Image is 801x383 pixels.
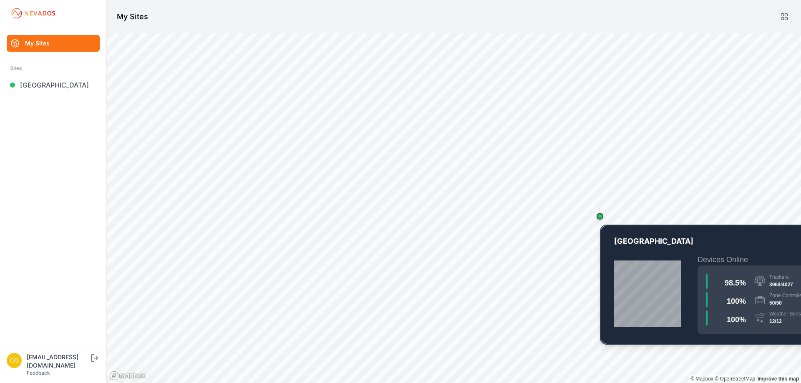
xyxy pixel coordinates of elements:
[690,376,713,382] a: Mapbox
[769,274,793,280] div: Trackers
[10,63,96,73] div: Sites
[725,279,746,287] span: 98.5 %
[727,297,746,305] span: 100 %
[715,376,755,382] a: OpenStreetMap
[7,353,22,368] img: controlroomoperator@invenergy.com
[27,370,50,376] a: Feedback
[117,11,148,23] h1: My Sites
[10,7,57,20] img: Nevados
[7,35,100,52] a: My Sites
[758,376,799,382] a: Map feedback
[109,371,146,380] a: Mapbox logo
[769,280,793,289] div: 3968/4027
[592,208,608,225] div: Map marker
[27,353,89,370] div: [EMAIL_ADDRESS][DOMAIN_NAME]
[7,77,100,93] a: [GEOGRAPHIC_DATA]
[727,315,746,324] span: 100 %
[107,33,801,383] canvas: Map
